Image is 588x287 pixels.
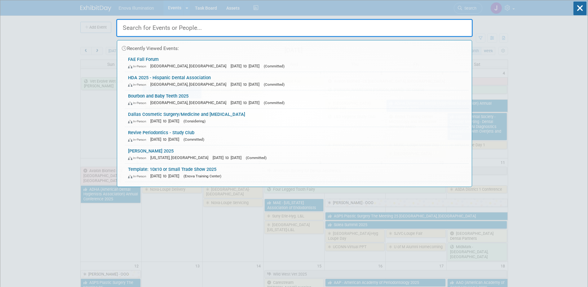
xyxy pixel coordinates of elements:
[128,138,149,142] span: In-Person
[183,174,221,178] span: (Enova Training Center)
[116,19,473,37] input: Search for Events or People...
[231,82,263,87] span: [DATE] to [DATE]
[150,82,229,87] span: [GEOGRAPHIC_DATA], [GEOGRAPHIC_DATA]
[150,100,229,105] span: [GEOGRAPHIC_DATA], [GEOGRAPHIC_DATA]
[128,119,149,123] span: In-Person
[128,83,149,87] span: In-Person
[231,100,263,105] span: [DATE] to [DATE]
[128,156,149,160] span: In-Person
[150,174,182,178] span: [DATE] to [DATE]
[183,119,206,123] span: (Considering)
[150,137,182,142] span: [DATE] to [DATE]
[125,54,469,72] a: FAE Fall Forum In-Person [GEOGRAPHIC_DATA], [GEOGRAPHIC_DATA] [DATE] to [DATE] (Committed)
[264,101,285,105] span: (Committed)
[183,137,204,142] span: (Committed)
[125,109,469,127] a: Dallas Cosmetic Surgery/Medicine and [MEDICAL_DATA] In-Person [DATE] to [DATE] (Considering)
[125,164,469,182] a: Template: 10x10 or Small Trade Show 2025 In-Person [DATE] to [DATE] (Enova Training Center)
[150,119,182,123] span: [DATE] to [DATE]
[213,155,245,160] span: [DATE] to [DATE]
[125,127,469,145] a: Revive Periodontics - Study Club In-Person [DATE] to [DATE] (Committed)
[128,64,149,68] span: In-Person
[150,155,211,160] span: [US_STATE], [GEOGRAPHIC_DATA]
[231,64,263,68] span: [DATE] to [DATE]
[125,90,469,108] a: Bourbon and Baby Teeth 2025 In-Person [GEOGRAPHIC_DATA], [GEOGRAPHIC_DATA] [DATE] to [DATE] (Comm...
[246,156,267,160] span: (Committed)
[264,82,285,87] span: (Committed)
[120,40,469,54] div: Recently Viewed Events:
[125,145,469,163] a: [PERSON_NAME] 2025 In-Person [US_STATE], [GEOGRAPHIC_DATA] [DATE] to [DATE] (Committed)
[128,174,149,178] span: In-Person
[128,101,149,105] span: In-Person
[264,64,285,68] span: (Committed)
[125,72,469,90] a: HDA 2025 - Hispanic Dental Association In-Person [GEOGRAPHIC_DATA], [GEOGRAPHIC_DATA] [DATE] to [...
[150,64,229,68] span: [GEOGRAPHIC_DATA], [GEOGRAPHIC_DATA]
